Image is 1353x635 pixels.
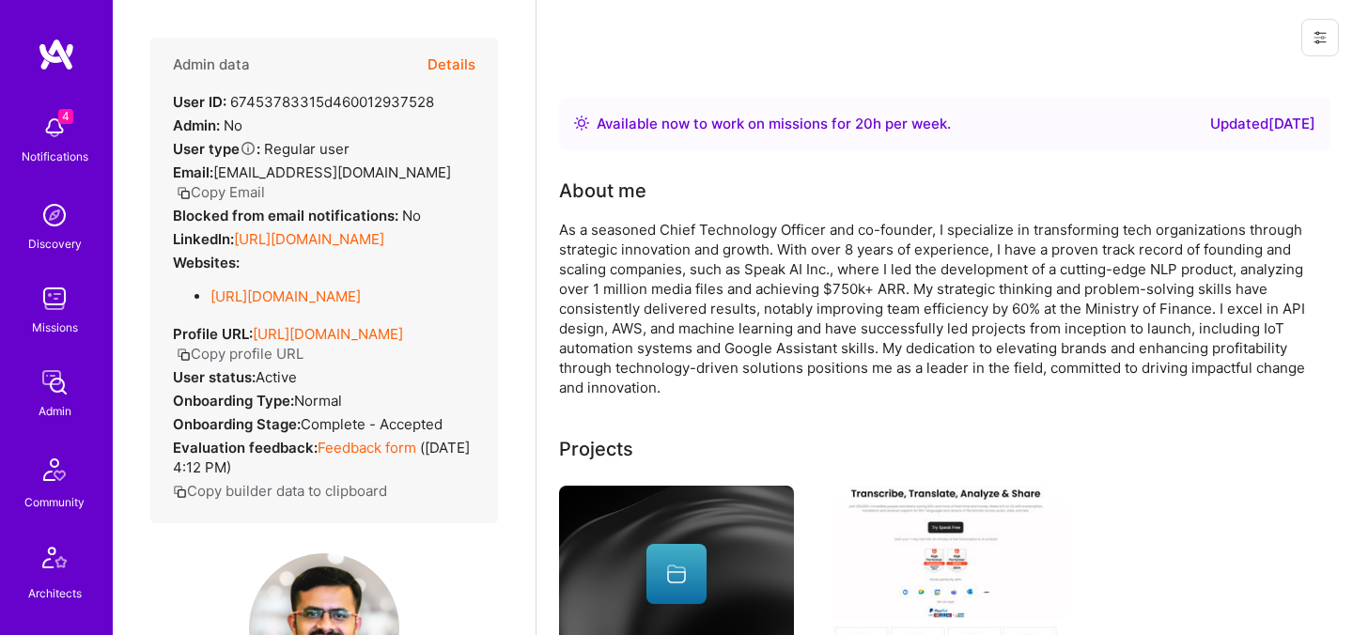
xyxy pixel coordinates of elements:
[173,139,350,159] div: Regular user
[597,113,951,135] div: Available now to work on missions for h per week .
[32,538,77,583] img: Architects
[38,38,75,71] img: logo
[58,109,73,124] span: 4
[301,415,443,433] span: Complete - Accepted
[234,230,384,248] a: [URL][DOMAIN_NAME]
[173,56,250,73] h4: Admin data
[559,220,1311,397] div: As a seasoned Chief Technology Officer and co-founder, I specialize in transforming tech organiza...
[173,325,253,343] strong: Profile URL:
[177,348,191,362] i: icon Copy
[574,116,589,131] img: Availability
[28,583,82,603] div: Architects
[428,38,475,92] button: Details
[559,177,646,205] div: About me
[177,344,303,364] button: Copy profile URL
[173,415,301,433] strong: Onboarding Stage:
[173,206,421,225] div: No
[318,439,416,457] a: Feedback form
[36,109,73,147] img: bell
[210,287,361,305] a: [URL][DOMAIN_NAME]
[173,116,220,134] strong: Admin:
[173,163,213,181] strong: Email:
[173,230,234,248] strong: LinkedIn:
[39,401,71,421] div: Admin
[173,368,256,386] strong: User status:
[173,93,226,111] strong: User ID:
[28,234,82,254] div: Discovery
[36,280,73,317] img: teamwork
[32,447,77,492] img: Community
[294,392,342,410] span: normal
[173,481,387,501] button: Copy builder data to clipboard
[173,439,318,457] strong: Evaluation feedback:
[177,182,265,202] button: Copy Email
[177,186,191,200] i: icon Copy
[240,140,257,157] i: Help
[36,196,73,234] img: discovery
[173,392,294,410] strong: Onboarding Type:
[36,364,73,401] img: admin teamwork
[24,492,85,512] div: Community
[559,435,633,463] div: Projects
[173,254,240,271] strong: Websites:
[1210,113,1315,135] div: Updated [DATE]
[173,438,475,477] div: ( [DATE] 4:12 PM )
[22,147,88,166] div: Notifications
[855,115,873,132] span: 20
[173,116,242,135] div: No
[213,163,451,181] span: [EMAIL_ADDRESS][DOMAIN_NAME]
[32,317,78,337] div: Missions
[173,485,187,499] i: icon Copy
[173,140,260,158] strong: User type :
[173,92,434,112] div: 67453783315d460012937528
[256,368,297,386] span: Active
[173,207,402,225] strong: Blocked from email notifications:
[253,325,403,343] a: [URL][DOMAIN_NAME]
